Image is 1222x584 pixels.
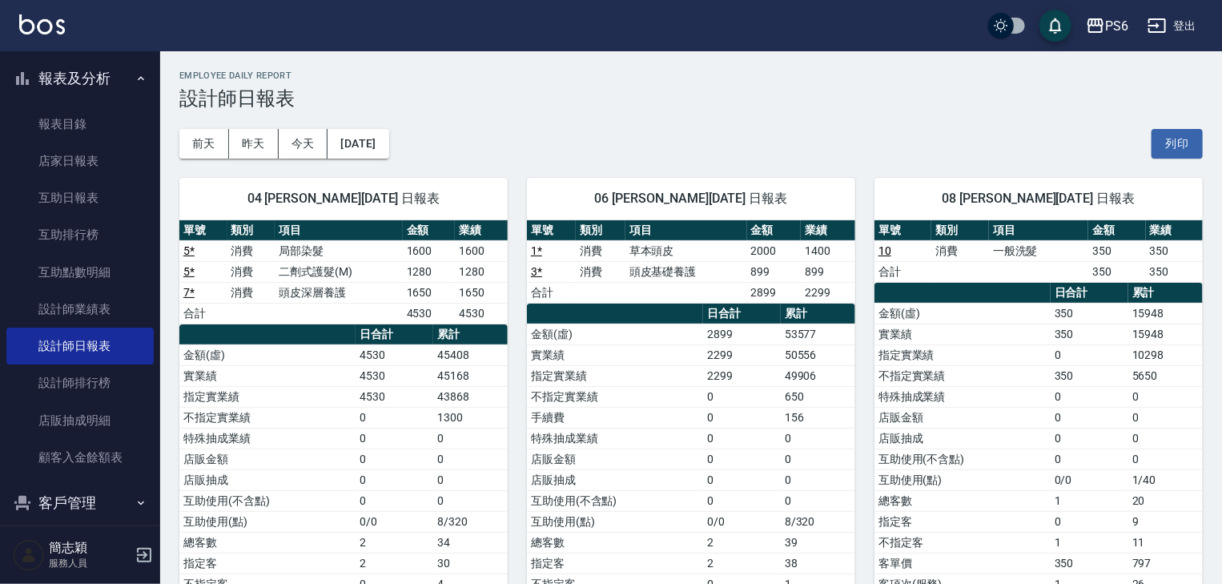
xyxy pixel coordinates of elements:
[179,303,227,324] td: 合計
[703,490,781,511] td: 0
[989,220,1088,241] th: 項目
[781,344,855,365] td: 50556
[1088,220,1145,241] th: 金額
[931,220,988,241] th: 類別
[179,428,356,449] td: 特殊抽成業績
[403,303,456,324] td: 4530
[1128,469,1203,490] td: 1/40
[179,344,356,365] td: 金額(虛)
[1128,365,1203,386] td: 5650
[49,556,131,570] p: 服務人員
[703,449,781,469] td: 0
[625,240,747,261] td: 草本頭皮
[781,511,855,532] td: 8/320
[455,261,508,282] td: 1280
[527,469,703,490] td: 店販抽成
[874,324,1051,344] td: 實業績
[874,220,931,241] th: 單號
[356,449,433,469] td: 0
[179,490,356,511] td: 互助使用(不含點)
[781,532,855,553] td: 39
[703,344,781,365] td: 2299
[356,490,433,511] td: 0
[1141,11,1203,41] button: 登出
[433,365,508,386] td: 45168
[781,386,855,407] td: 650
[527,532,703,553] td: 總客數
[1128,324,1203,344] td: 15948
[874,344,1051,365] td: 指定實業績
[6,439,154,476] a: 顧客入金餘額表
[703,469,781,490] td: 0
[455,220,508,241] th: 業績
[1128,532,1203,553] td: 11
[356,365,433,386] td: 4530
[878,244,891,257] a: 10
[781,365,855,386] td: 49906
[179,220,508,324] table: a dense table
[527,344,703,365] td: 實業績
[179,449,356,469] td: 店販金額
[275,220,403,241] th: 項目
[179,220,227,241] th: 單號
[874,511,1051,532] td: 指定客
[1146,220,1204,241] th: 業績
[801,220,855,241] th: 業績
[801,282,855,303] td: 2299
[179,469,356,490] td: 店販抽成
[6,254,154,291] a: 互助點數明細
[625,261,747,282] td: 頭皮基礎養護
[356,386,433,407] td: 4530
[527,220,855,304] table: a dense table
[1128,449,1203,469] td: 0
[527,386,703,407] td: 不指定實業績
[179,87,1203,110] h3: 設計師日報表
[1051,511,1128,532] td: 0
[625,220,747,241] th: 項目
[1051,553,1128,574] td: 350
[13,539,45,571] img: Person
[49,540,131,556] h5: 簡志穎
[356,428,433,449] td: 0
[703,386,781,407] td: 0
[227,282,275,303] td: 消費
[527,490,703,511] td: 互助使用(不含點)
[1128,344,1203,365] td: 10298
[179,70,1203,81] h2: Employee Daily Report
[894,191,1184,207] span: 08 [PERSON_NAME][DATE] 日報表
[1105,16,1128,36] div: PS6
[801,261,855,282] td: 899
[781,553,855,574] td: 38
[874,261,931,282] td: 合計
[1051,386,1128,407] td: 0
[527,428,703,449] td: 特殊抽成業績
[356,553,433,574] td: 2
[1051,449,1128,469] td: 0
[874,303,1051,324] td: 金額(虛)
[1128,428,1203,449] td: 0
[703,532,781,553] td: 2
[179,511,356,532] td: 互助使用(點)
[1051,469,1128,490] td: 0/0
[403,261,456,282] td: 1280
[576,240,625,261] td: 消費
[874,449,1051,469] td: 互助使用(不含點)
[1128,283,1203,304] th: 累計
[433,469,508,490] td: 0
[6,58,154,99] button: 報表及分析
[1128,511,1203,532] td: 9
[1146,261,1204,282] td: 350
[6,482,154,524] button: 客戶管理
[6,179,154,216] a: 互助日報表
[874,365,1051,386] td: 不指定實業績
[703,304,781,324] th: 日合計
[356,532,433,553] td: 2
[703,407,781,428] td: 0
[356,469,433,490] td: 0
[703,324,781,344] td: 2899
[874,532,1051,553] td: 不指定客
[403,240,456,261] td: 1600
[527,324,703,344] td: 金額(虛)
[6,106,154,143] a: 報表目錄
[931,240,988,261] td: 消費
